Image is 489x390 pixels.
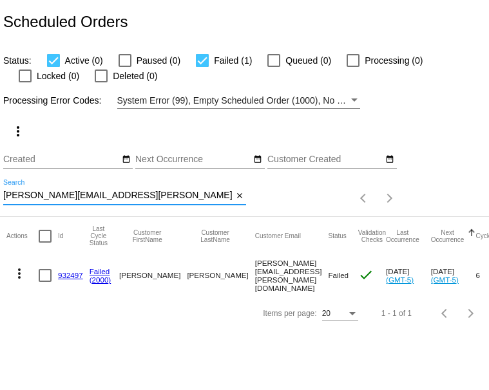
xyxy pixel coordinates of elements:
span: Paused (0) [137,53,180,68]
mat-cell: [PERSON_NAME] [119,255,187,295]
mat-cell: [DATE] [386,255,431,295]
div: 1 - 1 of 1 [381,309,412,318]
button: Previous page [432,301,458,326]
span: Failed [328,271,349,279]
span: Status: [3,55,32,66]
a: (GMT-5) [386,275,414,284]
mat-cell: [DATE] [431,255,476,295]
button: Change sorting for CustomerEmail [255,232,301,240]
button: Change sorting for NextOccurrenceUtc [431,229,465,243]
span: Processing Error Codes: [3,95,102,106]
span: Failed (1) [214,53,252,68]
a: 932497 [58,271,83,279]
button: Change sorting for Status [328,232,346,240]
button: Change sorting for CustomerLastName [187,229,243,243]
span: Queued (0) [285,53,331,68]
span: Locked (0) [37,68,79,84]
mat-icon: date_range [122,154,131,165]
mat-icon: check [358,267,374,283]
button: Change sorting for Id [58,232,63,240]
mat-icon: close [235,191,244,201]
input: Next Occurrence [135,154,251,165]
button: Clear [233,189,246,203]
span: 20 [322,309,331,318]
button: Next page [377,185,403,211]
h2: Scheduled Orders [3,13,128,31]
mat-icon: more_vert [12,266,27,281]
input: Customer Created [267,154,383,165]
a: Failed [90,267,110,275]
input: Created [3,154,119,165]
button: Change sorting for LastProcessingCycleId [90,225,108,246]
button: Change sorting for LastOccurrenceUtc [386,229,419,243]
mat-cell: [PERSON_NAME][EMAIL_ADDRESS][PERSON_NAME][DOMAIN_NAME] [255,255,329,295]
mat-select: Filter by Processing Error Codes [117,93,360,109]
mat-icon: date_range [385,154,394,165]
a: (2000) [90,275,111,284]
span: Active (0) [65,53,103,68]
button: Previous page [351,185,377,211]
span: Deleted (0) [113,68,157,84]
mat-cell: [PERSON_NAME] [187,255,254,295]
button: Next page [458,301,484,326]
mat-select: Items per page: [322,310,358,319]
input: Search [3,190,233,201]
span: Processing (0) [365,53,423,68]
button: Change sorting for CustomerFirstName [119,229,175,243]
a: (GMT-5) [431,275,459,284]
mat-header-cell: Validation Checks [358,217,386,255]
mat-icon: more_vert [10,124,26,139]
div: Items per page: [263,309,316,318]
mat-header-cell: Actions [6,217,39,255]
mat-icon: date_range [253,154,262,165]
